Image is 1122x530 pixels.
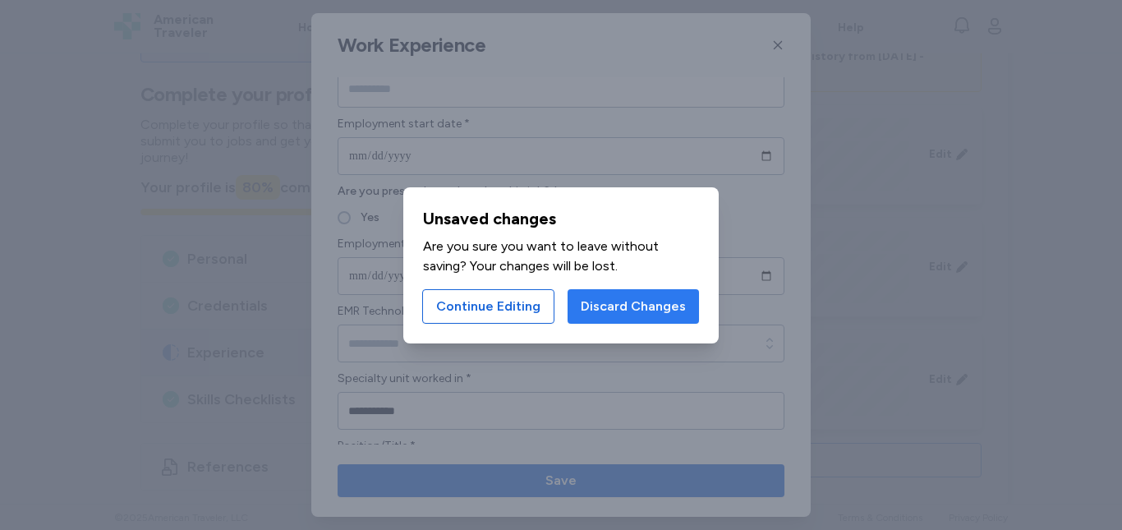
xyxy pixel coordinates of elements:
div: Unsaved changes [423,207,699,230]
button: Continue Editing [422,289,554,324]
button: Discard Changes [568,289,699,324]
span: Continue Editing [436,297,540,316]
div: Are you sure you want to leave without saving? Your changes will be lost. [423,237,699,276]
span: Discard Changes [581,297,686,316]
